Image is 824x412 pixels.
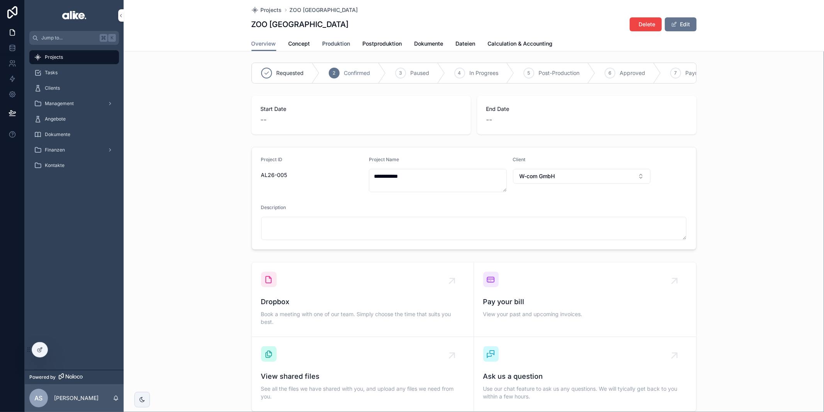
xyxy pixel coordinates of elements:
span: Clients [45,85,60,91]
span: Project Name [369,157,399,162]
a: Ask us a questionUse our chat feature to ask us any questions. We will tyically get back to you w... [474,337,696,411]
span: Calculation & Accounting [488,40,553,48]
a: Finanzen [29,143,119,157]
a: Overview [251,37,276,51]
span: Powered by [29,374,56,380]
span: Book a meeting with one of our team. Simply choose the time that suits you best. [261,310,464,326]
span: Dateien [456,40,476,48]
span: Confirmed [344,69,370,77]
button: Jump to...K [29,31,119,45]
span: K [109,35,115,41]
a: View shared filesSee all the files we have shared with you, and upload any files we need from you. [252,337,474,411]
a: Dokumente [415,37,443,52]
span: Payment pending [686,69,731,77]
span: Start Date [261,105,462,113]
span: 2 [333,70,335,76]
span: Management [45,100,74,107]
span: View shared files [261,371,464,382]
span: Concept [289,40,310,48]
span: 4 [458,70,461,76]
span: Description [261,204,286,210]
a: DropboxBook a meeting with one of our team. Simply choose the time that suits you best. [252,262,474,337]
a: Clients [29,81,119,95]
span: Postproduktion [363,40,402,48]
span: Jump to... [41,35,97,41]
span: 6 [608,70,611,76]
a: Dokumente [29,128,119,141]
span: Produktion [323,40,350,48]
span: Dokumente [415,40,443,48]
span: 5 [527,70,530,76]
a: Powered by [25,370,124,384]
a: Pay your billView your past and upcoming invoices. [474,262,696,337]
a: Kontakte [29,158,119,172]
span: AS [35,393,43,403]
span: Dropbox [261,296,464,307]
span: Post-Production [539,69,580,77]
span: Delete [639,20,656,28]
span: Finanzen [45,147,65,153]
span: Tasks [45,70,58,76]
p: [PERSON_NAME] [54,394,99,402]
span: Client [513,157,526,162]
button: Edit [665,17,697,31]
a: Dateien [456,37,476,52]
span: See all the files we have shared with you, and upload any files we need from you. [261,385,464,400]
span: Pay your bill [483,296,687,307]
span: Requested [277,69,304,77]
span: Ask us a question [483,371,687,382]
span: Approved [620,69,646,77]
a: Calculation & Accounting [488,37,553,52]
a: ZOO [GEOGRAPHIC_DATA] [290,6,358,14]
h1: ZOO [GEOGRAPHIC_DATA] [251,19,349,30]
span: W-com GmbH [520,172,555,180]
span: 7 [674,70,677,76]
span: Project ID [261,157,283,162]
a: Projects [29,50,119,64]
button: Select Button [513,169,651,184]
a: Projects [251,6,282,14]
a: Management [29,97,119,111]
span: Projects [45,54,63,60]
a: Tasks [29,66,119,80]
span: Overview [251,40,276,48]
span: Paused [411,69,430,77]
img: App logo [62,9,86,22]
span: In Progrees [470,69,499,77]
a: Postproduktion [363,37,402,52]
span: -- [261,114,267,125]
a: Concept [289,37,310,52]
span: Use our chat feature to ask us any questions. We will tyically get back to you within a few hours. [483,385,687,400]
span: Dokumente [45,131,70,138]
span: 3 [399,70,402,76]
button: Delete [630,17,662,31]
span: Projects [261,6,282,14]
span: End Date [486,105,687,113]
a: Produktion [323,37,350,52]
span: Angebote [45,116,66,122]
span: AL26-005 [261,171,363,179]
div: scrollable content [25,45,124,182]
span: -- [486,114,493,125]
a: Angebote [29,112,119,126]
span: View your past and upcoming invoices. [483,310,687,318]
span: Kontakte [45,162,65,169]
